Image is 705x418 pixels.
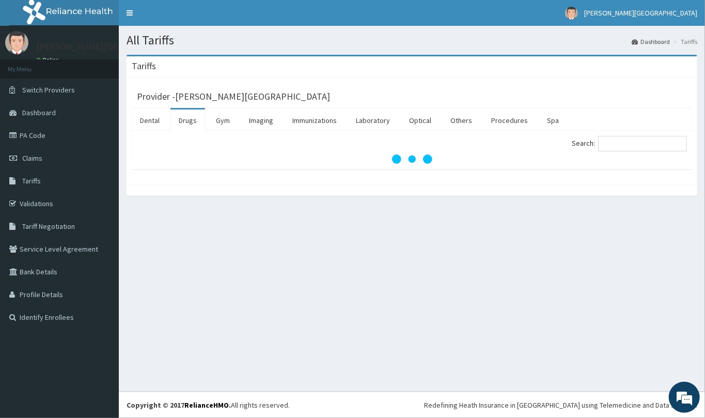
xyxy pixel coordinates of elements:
[401,110,440,131] a: Optical
[170,110,205,131] a: Drugs
[22,153,42,163] span: Claims
[424,400,697,410] div: Redefining Heath Insurance in [GEOGRAPHIC_DATA] using Telemedicine and Data Science!
[241,110,281,131] a: Imaging
[127,34,697,47] h1: All Tariffs
[127,400,231,410] strong: Copyright © 2017 .
[442,110,480,131] a: Others
[348,110,398,131] a: Laboratory
[132,61,156,71] h3: Tariffs
[184,400,229,410] a: RelianceHMO
[119,392,705,418] footer: All rights reserved.
[572,136,687,151] label: Search:
[284,110,345,131] a: Immunizations
[565,7,578,20] img: User Image
[36,42,189,51] p: [PERSON_NAME][GEOGRAPHIC_DATA]
[391,138,433,180] svg: audio-loading
[671,37,697,46] li: Tariffs
[632,37,670,46] a: Dashboard
[132,110,168,131] a: Dental
[22,108,56,117] span: Dashboard
[137,92,330,101] h3: Provider - [PERSON_NAME][GEOGRAPHIC_DATA]
[22,85,75,95] span: Switch Providers
[483,110,536,131] a: Procedures
[584,8,697,18] span: [PERSON_NAME][GEOGRAPHIC_DATA]
[208,110,238,131] a: Gym
[539,110,567,131] a: Spa
[36,56,61,64] a: Online
[598,136,687,151] input: Search:
[5,31,28,54] img: User Image
[22,176,41,185] span: Tariffs
[22,222,75,231] span: Tariff Negotiation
